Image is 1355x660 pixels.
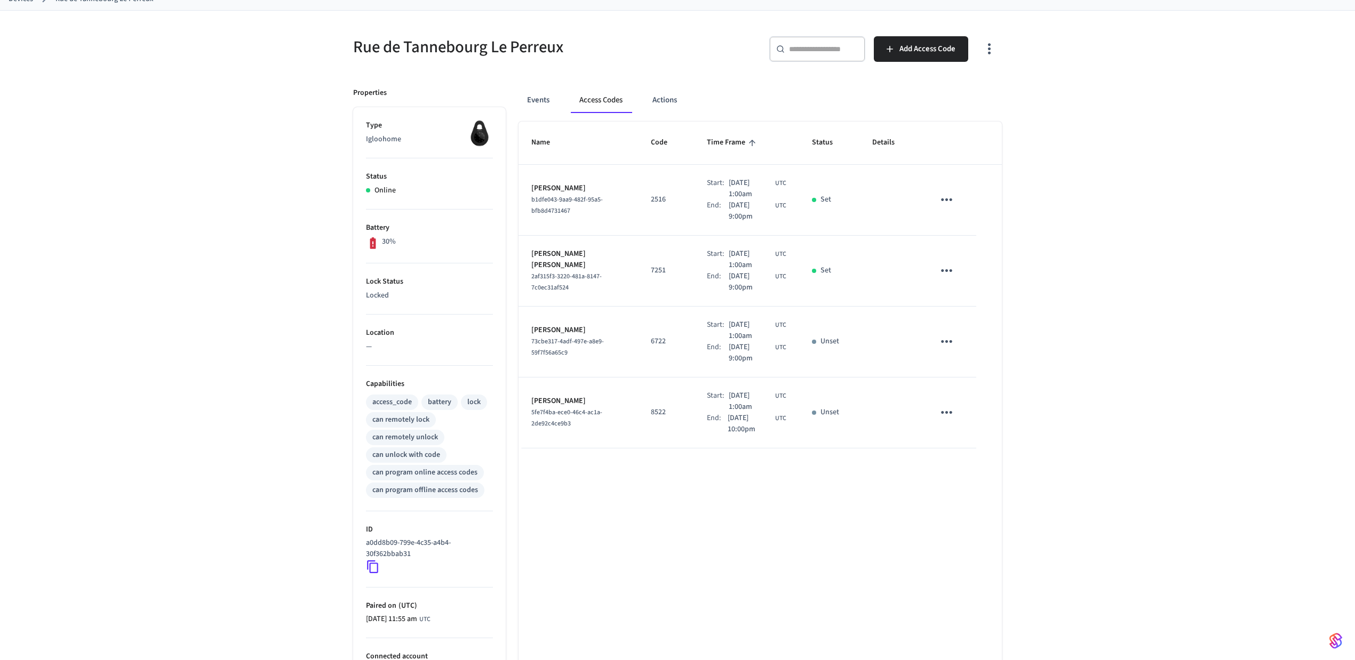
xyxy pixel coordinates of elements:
[728,413,786,435] div: UTC
[820,194,831,205] p: Set
[531,183,625,194] p: [PERSON_NAME]
[372,414,429,425] div: can remotely lock
[820,336,839,347] p: Unset
[729,271,786,293] div: UTC
[707,319,729,342] div: Start:
[707,134,759,151] span: Time Frame
[707,390,729,413] div: Start:
[366,276,493,287] p: Lock Status
[729,342,773,364] span: [DATE] 9:00pm
[366,614,417,625] span: [DATE] 11:55 am
[531,195,603,215] span: b1dfe043-9aa9-482f-95a5-bfb8d4731467
[874,36,968,62] button: Add Access Code
[707,271,729,293] div: End:
[707,413,728,435] div: End:
[353,87,387,99] p: Properties
[729,319,786,342] div: UTC
[707,342,729,364] div: End:
[372,397,412,408] div: access_code
[651,336,681,347] p: 6722
[651,407,681,418] p: 8522
[531,272,602,292] span: 2af315f3-3220-481a-8147-7c0ec31af524
[775,272,786,281] span: UTC
[775,343,786,352] span: UTC
[366,290,493,301] p: Locked
[466,120,493,147] img: igloohome_igke
[729,248,786,271] div: UTC
[372,449,440,461] div: can unlock with code
[531,325,625,336] p: [PERSON_NAME]
[775,179,786,188] span: UTC
[872,134,908,151] span: Details
[775,249,786,259] span: UTC
[651,194,681,205] p: 2516
[372,432,438,443] div: can remotely unlock
[812,134,847,151] span: Status
[419,615,431,624] span: UTC
[531,396,625,407] p: [PERSON_NAME]
[366,379,493,390] p: Capabilities
[366,134,493,145] p: Igloohome
[519,122,1002,448] table: sticky table
[467,397,481,408] div: lock
[531,248,625,271] p: [PERSON_NAME] [PERSON_NAME]
[707,248,729,271] div: Start:
[374,185,396,196] p: Online
[729,319,773,342] span: [DATE] 1:00am
[571,87,631,113] button: Access Codes
[382,236,396,247] p: 30%
[366,327,493,339] p: Location
[531,134,564,151] span: Name
[1329,632,1342,649] img: SeamLogoGradient.69752ec5.svg
[396,600,417,611] span: ( UTC )
[651,134,681,151] span: Code
[820,407,839,418] p: Unset
[519,87,1002,113] div: ant example
[729,342,786,364] div: UTC
[775,391,786,401] span: UTC
[366,341,493,352] p: —
[366,614,431,625] div: UTC
[372,485,478,496] div: can program offline access codes
[729,390,786,413] div: UTC
[519,87,558,113] button: Events
[729,200,773,222] span: [DATE] 9:00pm
[366,171,493,182] p: Status
[366,120,493,131] p: Type
[372,467,477,478] div: can program online access codes
[651,265,681,276] p: 7251
[729,178,773,200] span: [DATE] 1:00am
[775,414,786,423] span: UTC
[366,524,493,535] p: ID
[707,200,729,222] div: End:
[531,408,602,428] span: 5fe7f4ba-ece0-46c4-ac1a-2de92c4ce9b3
[775,320,786,330] span: UTC
[729,271,773,293] span: [DATE] 9:00pm
[820,265,831,276] p: Set
[707,178,729,200] div: Start:
[366,600,493,611] p: Paired on
[531,337,604,357] span: 73cbe317-4adf-497e-a8e9-59f7f56a65c9
[366,537,489,560] p: a0dd8b09-799e-4c35-a4b4-30f362bbab31
[729,178,786,200] div: UTC
[428,397,451,408] div: battery
[729,248,773,271] span: [DATE] 1:00am
[729,390,773,413] span: [DATE] 1:00am
[728,413,773,435] span: [DATE] 10:00pm
[775,201,786,211] span: UTC
[899,42,955,56] span: Add Access Code
[353,36,671,58] h5: Rue de Tannebourg Le Perreux
[366,222,493,234] p: Battery
[729,200,786,222] div: UTC
[644,87,686,113] button: Actions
